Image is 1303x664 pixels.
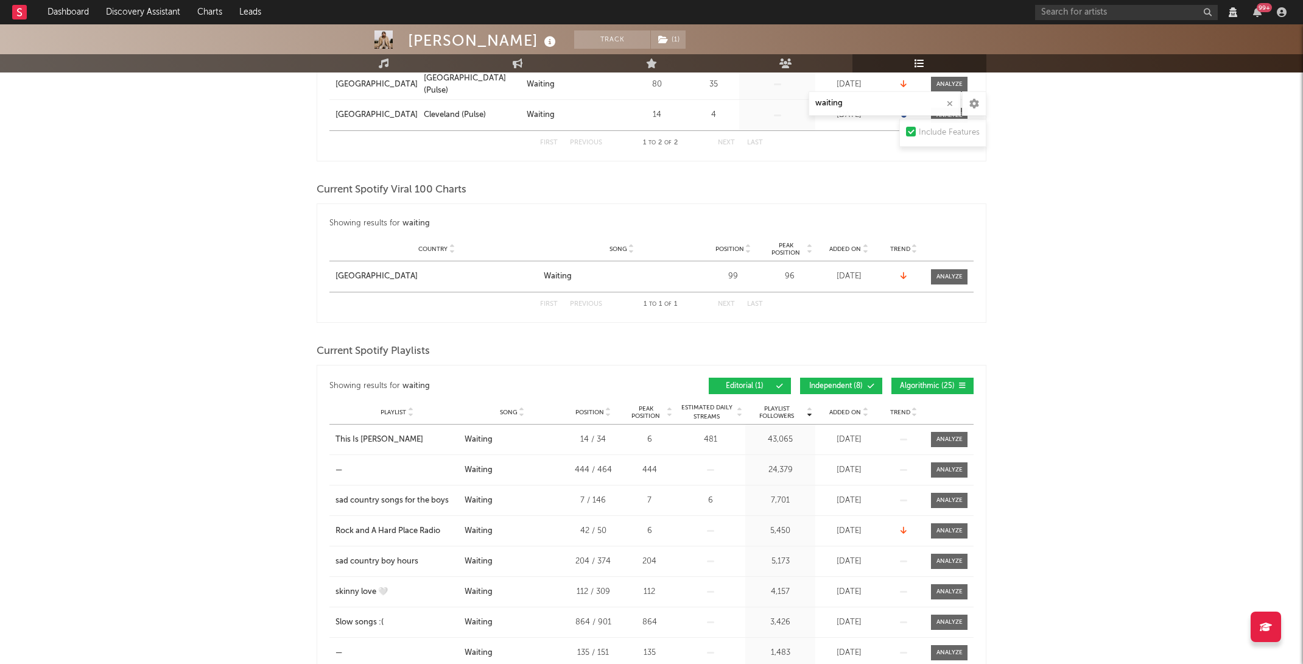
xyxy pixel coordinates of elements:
span: Estimated Daily Streams [678,403,735,422]
div: 1 1 1 [627,297,694,312]
div: 80 [630,79,684,91]
a: This Is [PERSON_NAME] [335,434,458,446]
a: [GEOGRAPHIC_DATA] [335,79,418,91]
div: 6 [627,525,672,537]
span: Trend [890,245,910,253]
div: skinny love 🤍 [335,586,388,598]
span: ( 1 ) [650,30,686,49]
div: 204 [627,556,672,568]
div: 42 / 50 [566,525,620,537]
a: sad country boy hours [335,556,458,568]
div: 4,157 [748,586,812,598]
div: 864 [627,616,672,629]
button: First [540,140,558,146]
div: Waiting [465,434,493,446]
div: 5,450 [748,525,812,537]
button: Independent(8) [800,378,882,394]
button: (1) [651,30,686,49]
div: 14 / 34 [566,434,620,446]
span: to [648,140,656,146]
div: Waiting [465,647,493,659]
a: [GEOGRAPHIC_DATA] (Pulse) [424,72,521,96]
div: [DATE] [818,586,879,598]
div: [DATE] [818,464,879,476]
span: Algorithmic ( 25 ) [899,383,955,390]
div: 6 [627,434,672,446]
div: 1 2 2 [627,136,694,150]
button: Last [747,140,763,146]
span: Current Spotify Playlists [317,344,430,359]
a: Cleveland (Pulse) [424,109,521,121]
a: sad country songs for the boys [335,495,458,507]
div: 24,379 [748,464,812,476]
div: Waiting [527,79,555,91]
a: skinny love 🤍 [335,586,458,598]
button: Track [574,30,650,49]
input: Search Playlists/Charts [809,91,961,116]
span: Current Spotify Viral 100 Charts [317,183,466,197]
div: Waiting [465,616,493,629]
div: [DATE] [818,525,879,537]
a: — [335,647,458,659]
div: Showing results for [329,216,651,231]
div: 4 [690,109,736,121]
div: 99 + [1257,3,1272,12]
button: Editorial(1) [709,378,791,394]
div: waiting [402,379,430,394]
div: Cleveland (Pulse) [424,109,486,121]
div: sad country songs for the boys [335,495,449,507]
span: Added On [829,245,861,253]
div: [DATE] [818,434,879,446]
div: This Is [PERSON_NAME] [335,434,423,446]
div: Slow songs :( [335,616,384,629]
button: 99+ [1253,7,1262,17]
div: 444 / 464 [566,464,620,476]
button: Algorithmic(25) [891,378,974,394]
span: to [649,302,656,307]
span: Song [609,245,627,253]
a: Waiting [527,109,623,121]
div: 481 [678,434,742,446]
div: [PERSON_NAME] [408,30,559,51]
div: Waiting [465,495,493,507]
span: Editorial ( 1 ) [717,383,773,390]
span: of [664,140,672,146]
button: Next [718,140,735,146]
div: Showing results for [329,378,651,394]
div: Waiting [465,464,493,476]
div: sad country boy hours [335,556,418,568]
div: 6 [678,495,742,507]
div: Rock and A Hard Place Radio [335,525,440,537]
span: Position [575,409,604,416]
div: 96 [767,270,812,283]
span: Song [500,409,518,416]
div: Waiting [465,586,493,598]
div: 112 / 309 [566,586,620,598]
div: — [335,647,342,659]
a: [GEOGRAPHIC_DATA] [335,109,418,121]
div: Waiting [527,109,555,121]
div: 3,426 [748,616,812,629]
div: 99 [706,270,760,283]
div: Waiting [465,556,493,568]
div: waiting [402,216,430,231]
div: [DATE] [818,616,879,629]
a: [GEOGRAPHIC_DATA] [335,270,538,283]
div: 112 [627,586,672,598]
span: Country [418,245,448,253]
span: Position [715,245,744,253]
a: Waiting [527,79,623,91]
div: [GEOGRAPHIC_DATA] [335,270,418,283]
div: [DATE] [818,79,879,91]
div: 864 / 901 [566,616,620,629]
div: [DATE] [818,270,879,283]
div: 7 [627,495,672,507]
div: [DATE] [818,495,879,507]
button: First [540,301,558,308]
a: — [335,464,458,476]
a: Slow songs :( [335,616,458,629]
div: 7,701 [748,495,812,507]
span: Peak Position [767,242,805,256]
